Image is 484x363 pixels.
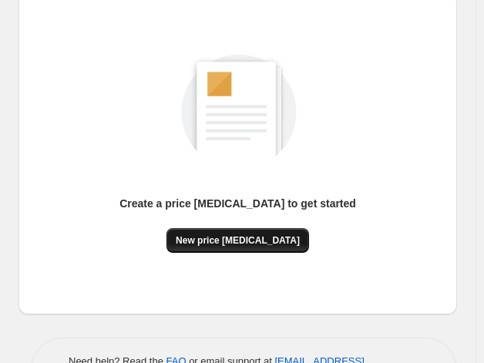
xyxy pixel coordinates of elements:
[176,234,300,247] span: New price [MEDICAL_DATA]
[119,196,356,211] p: Create a price [MEDICAL_DATA] to get started
[166,228,309,253] button: New price [MEDICAL_DATA]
